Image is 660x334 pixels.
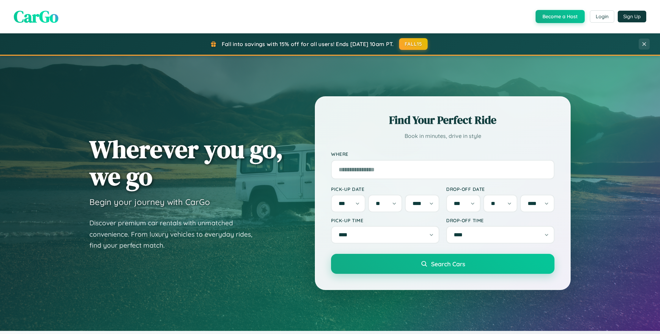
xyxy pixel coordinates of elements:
[89,136,283,190] h1: Wherever you go, we go
[431,260,465,268] span: Search Cars
[89,217,261,251] p: Discover premium car rentals with unmatched convenience. From luxury vehicles to everyday rides, ...
[222,41,394,47] span: Fall into savings with 15% off for all users! Ends [DATE] 10am PT.
[331,151,554,157] label: Where
[331,131,554,141] p: Book in minutes, drive in style
[446,217,554,223] label: Drop-off Time
[89,197,210,207] h3: Begin your journey with CarGo
[399,38,428,50] button: FALL15
[14,5,58,28] span: CarGo
[331,112,554,128] h2: Find Your Perfect Ride
[536,10,585,23] button: Become a Host
[446,186,554,192] label: Drop-off Date
[331,254,554,274] button: Search Cars
[331,217,439,223] label: Pick-up Time
[590,10,614,23] button: Login
[618,11,646,22] button: Sign Up
[331,186,439,192] label: Pick-up Date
